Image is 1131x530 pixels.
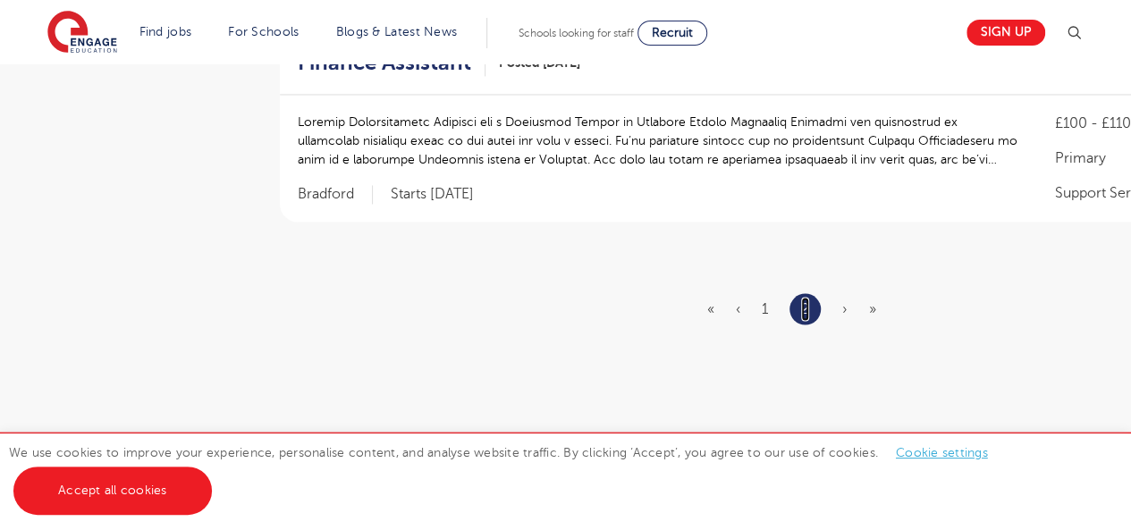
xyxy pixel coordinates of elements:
a: Sign up [966,20,1045,46]
span: Schools looking for staff [519,27,634,39]
span: We use cookies to improve your experience, personalise content, and analyse website traffic. By c... [9,446,1006,497]
p: Starts [DATE] [391,185,474,204]
a: Blogs & Latest News [336,25,458,38]
a: For Schools [228,25,299,38]
span: Bradford [298,185,373,204]
a: 2 [801,297,809,320]
a: First [707,300,714,316]
a: 1 [762,300,768,316]
span: » [869,300,876,316]
a: Previous [736,300,740,316]
a: Accept all cookies [13,467,212,515]
p: Loremip Dolorsitametc Adipisci eli s Doeiusmod Tempor in Utlabore Etdolo Magnaaliq Enimadmi ven q... [298,113,1020,169]
span: Recruit [652,26,693,39]
span: › [842,300,848,316]
a: Find jobs [139,25,192,38]
img: Engage Education [47,11,117,55]
a: Cookie settings [896,446,988,459]
a: Recruit [637,21,707,46]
